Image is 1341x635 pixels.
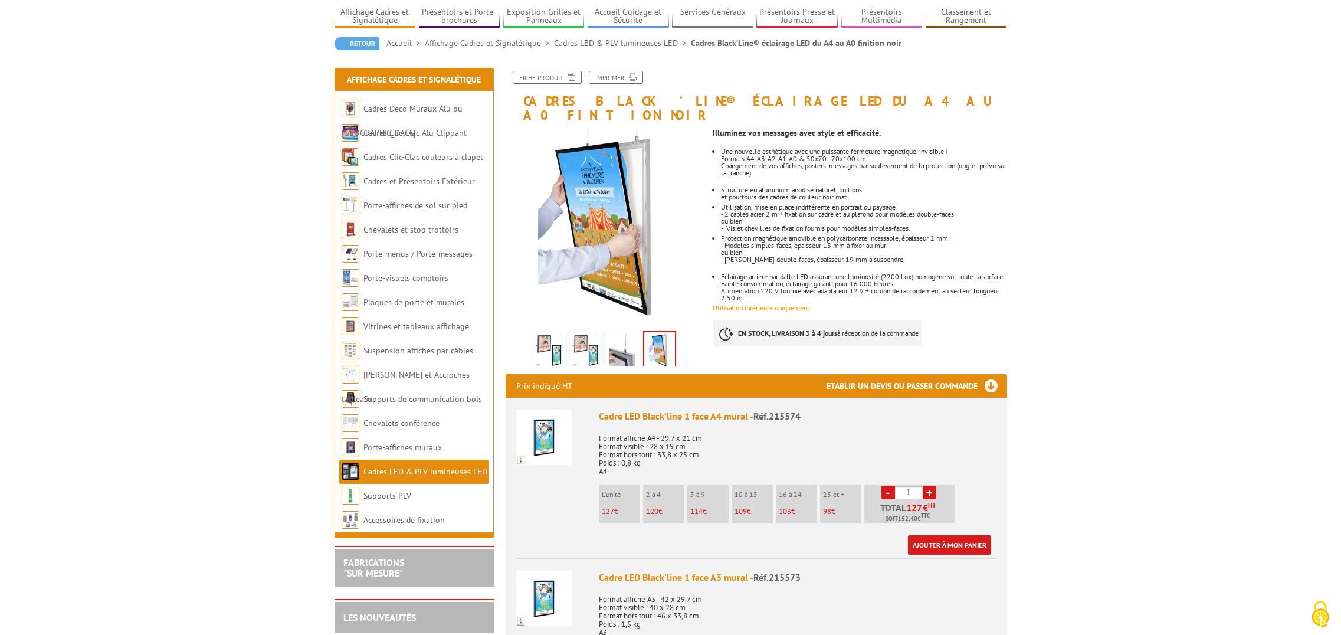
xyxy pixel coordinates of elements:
[342,100,359,117] img: Cadres Deco Muraux Alu ou Bois
[753,571,801,583] span: Réf.215573
[881,486,895,499] a: -
[506,128,704,327] img: 215564_cadre_ouverture_magnetique_mural_suspendu.gif
[342,221,359,238] img: Chevalets et stop trottoirs
[721,204,1006,211] p: Utilisation, mise en place indifférente en portrait ou paysage
[572,333,601,370] img: affichage_lumineux_215574_1.gif
[342,317,359,335] img: Vitrines et tableaux affichage
[713,127,881,138] strong: Illuminez vos messages avec style et efficacité.
[363,515,445,525] a: Accessoires de fixation
[672,7,753,27] a: Services Généraux
[823,506,831,516] span: 98
[516,410,572,465] img: Cadre LED Black'line 1 face A4 mural
[343,557,404,579] a: FABRICATIONS"Sur Mesure"
[363,152,483,162] a: Cadres Clic-Clac couleurs à clapet
[342,463,359,480] img: Cadres LED & PLV lumineuses LED
[599,571,996,584] div: Cadre LED Black'line 1 face A3 mural -
[363,490,411,501] a: Supports PLV
[827,374,1007,398] h3: Etablir un devis ou passer commande
[756,7,838,27] a: Présentoirs Presse et Journaux
[363,418,440,428] a: Chevalets conférence
[735,506,747,516] span: 109
[721,280,1006,287] div: Faible consommation, éclairage garanti pour 16 000 heures.
[721,225,1006,232] p: - Vis et chevilles de fixation fournis pour modèles simples-faces.
[503,7,585,27] a: Exposition Grilles et Panneaux
[779,490,817,499] p: 16 à 24
[363,224,458,235] a: Chevalets et stop trottoirs
[342,197,359,214] img: Porte-affiches de sol sur pied
[735,508,773,516] p: €
[342,245,359,263] img: Porte-menus / Porte-messages
[342,172,359,190] img: Cadres et Présentoirs Extérieur
[721,218,1006,225] p: ou bien
[342,342,359,359] img: Suspension affiches par câbles
[536,333,564,370] img: affichage_lumineux_215574_1.jpg
[738,329,837,338] strong: EN STOCK, LIVRAISON 3 à 4 jours
[363,442,442,453] a: Porte-affiches muraux
[690,490,729,499] p: 5 à 9
[609,333,637,370] img: 215564_cadre_ouverture_magnetique.jpg
[713,303,809,312] font: Utilisation intérieure uniquement
[588,7,669,27] a: Accueil Guidage et Sécurité
[342,487,359,505] img: Supports PLV
[906,503,923,512] span: 127
[335,7,416,27] a: Affichage Cadres et Signalétique
[921,512,930,519] sup: TTC
[342,414,359,432] img: Chevalets conférence
[644,332,675,369] img: 215564_cadre_ouverture_magnetique_mural_suspendu.gif
[363,297,464,307] a: Plaques de porte et murales
[363,394,482,404] a: Supports de communication bois
[898,514,917,523] span: 152,40
[721,162,1006,176] div: Changement de vos affiches, posters, messages par soulèvement de la protection (onglet prévu sur ...
[753,410,801,422] span: Réf.215574
[363,248,473,259] a: Porte-menus / Porte-messages
[602,490,640,499] p: L'unité
[342,293,359,311] img: Plaques de porte et murales
[779,508,817,516] p: €
[721,211,1006,218] p: - 2 câbles acier 2 m + fixation sur cadre et au plafond pour modèles double-faces
[589,71,643,84] a: Imprimer
[908,535,991,555] a: Ajouter à mon panier
[721,249,1006,256] div: ou bien
[690,506,703,516] span: 114
[425,38,554,48] a: Affichage Cadres et Signalétique
[779,506,791,516] span: 103
[646,490,684,499] p: 2 à 4
[363,321,469,332] a: Vitrines et tableaux affichage
[721,148,1006,155] div: Une nouvelle esthétique avec une puissante fermeture magnétique, invisible !
[928,501,936,509] sup: HT
[735,490,773,499] p: 10 à 15
[646,506,658,516] span: 120
[926,7,1007,27] a: Classement et Rangement
[363,127,467,138] a: Cadres Clic-Clac Alu Clippant
[823,508,861,516] p: €
[721,155,1006,162] div: Formats A4-A3-A2-A1-A0 & 50x70 - 70x100 cm
[342,366,359,384] img: Cimaises et Accroches tableaux
[599,426,996,476] p: Format affiche A4 - 29,7 x 21 cm Format visible : 28 x 19 cm Format hors tout : 33,8 x 25 cm Poid...
[342,438,359,456] img: Porte-affiches muraux
[721,242,1006,249] div: - Modèles simples-faces, épaisseur 13 mm à fixer au mur
[516,374,572,398] p: Prix indiqué HT
[646,508,684,516] p: €
[363,273,448,283] a: Porte-visuels comptoirs
[691,37,901,49] li: Cadres Black’Line® éclairage LED du A4 au A0 finition noir
[342,511,359,529] img: Accessoires de fixation
[886,514,930,523] span: Soit €
[867,503,955,523] p: Total
[602,508,640,516] p: €
[690,508,729,516] p: €
[497,71,1016,122] h1: Cadres Black’Line® éclairage LED du A4 au A0 finition noir
[923,503,928,512] span: €
[347,74,481,85] a: Affichage Cadres et Signalétique
[841,7,923,27] a: Présentoirs Multimédia
[513,71,582,84] a: Fiche produit
[363,345,473,356] a: Suspension affiches par câbles
[721,287,1006,302] div: Alimentation 220 V fournie avec adaptateur 12 V + cordon de raccordement au secteur longueur 2,50 m
[363,200,467,211] a: Porte-affiches de sol sur pied
[602,506,614,516] span: 127
[721,194,1006,201] div: et pourtours des cadres de couleur noir mat
[419,7,500,27] a: Présentoirs et Porte-brochures
[386,38,425,48] a: Accueil
[335,37,379,50] a: Retour
[721,273,1006,280] div: Eclairage arrière par dalle LED assurant une luminosité (2200 Lux) homogène sur toute la surface.
[342,369,470,404] a: [PERSON_NAME] et Accroches tableaux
